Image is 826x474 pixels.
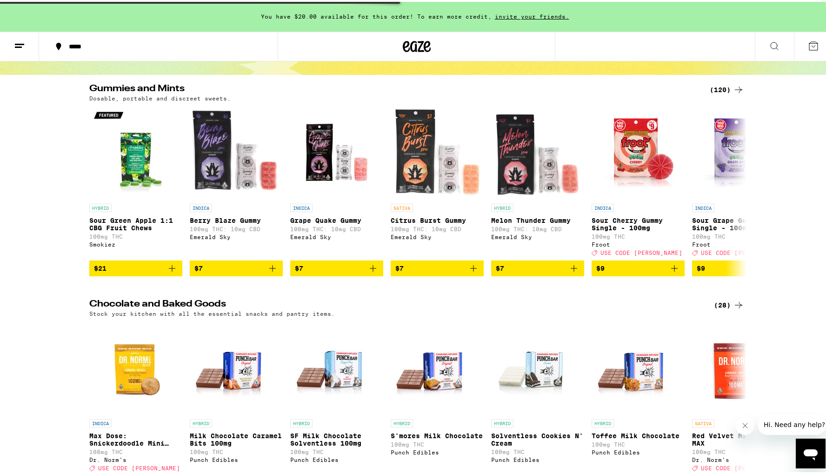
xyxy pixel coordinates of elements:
[89,320,182,413] img: Dr. Norm's - Max Dose: Snickerdoodle Mini Cookie - Indica
[261,12,492,18] span: You have $20.00 available for this order! To earn more credit,
[290,447,383,453] p: 100mg THC
[491,259,584,274] button: Add to bag
[391,320,484,413] img: Punch Edibles - S'mores Milk Chocolate
[592,320,685,413] img: Punch Edibles - Toffee Milk Chocolate
[692,430,785,445] p: Red Velvet Mini Cookie MAX
[391,440,484,446] p: 100mg THC
[391,215,484,222] p: Citrus Burst Gummy
[190,202,212,210] p: INDICA
[692,455,785,461] div: Dr. Norm's
[592,215,685,230] p: Sour Cherry Gummy Single - 100mg
[290,104,383,197] img: Emerald Sky - Grape Quake Gummy
[692,232,785,238] p: 100mg THC
[194,263,203,270] span: $7
[89,447,182,453] p: 108mg THC
[491,320,584,413] img: Punch Edibles - Solventless Cookies N' Cream
[710,82,744,93] a: (120)
[190,215,283,222] p: Berry Blaze Gummy
[89,240,182,246] div: Smokiez
[290,417,313,426] p: HYBRID
[592,417,614,426] p: HYBRID
[89,298,699,309] h2: Chocolate and Baked Goods
[701,248,783,254] span: USE CODE [PERSON_NAME]
[391,417,413,426] p: HYBRID
[94,263,107,270] span: $21
[290,455,383,461] div: Punch Edibles
[592,202,614,210] p: INDICA
[491,447,584,453] p: 100mg THC
[692,320,785,413] img: Dr. Norm's - Red Velvet Mini Cookie MAX
[491,430,584,445] p: Solventless Cookies N' Cream
[89,309,335,315] p: Stock your kitchen with all the essential snacks and pantry items.
[290,202,313,210] p: INDICA
[692,202,714,210] p: INDICA
[714,298,744,309] a: (28)
[89,430,182,445] p: Max Dose: Snickerdoodle Mini Cookie - Indica
[600,248,682,254] span: USE CODE [PERSON_NAME]
[89,232,182,238] p: 100mg THC
[491,417,513,426] p: HYBRID
[89,202,112,210] p: HYBRID
[190,104,283,259] a: Open page for Berry Blaze Gummy from Emerald Sky
[89,215,182,230] p: Sour Green Apple 1:1 CBG Fruit Chews
[592,440,685,446] p: 100mg THC
[290,430,383,445] p: SF Milk Chocolate Solventless 100mg
[592,104,685,197] img: Froot - Sour Cherry Gummy Single - 100mg
[391,104,484,259] a: Open page for Citrus Burst Gummy from Emerald Sky
[89,104,182,259] a: Open page for Sour Green Apple 1:1 CBG Fruit Chews from Smokiez
[190,104,283,197] img: Emerald Sky - Berry Blaze Gummy
[592,447,685,454] div: Punch Edibles
[190,417,212,426] p: HYBRID
[89,104,182,197] img: Smokiez - Sour Green Apple 1:1 CBG Fruit Chews
[701,464,783,470] span: USE CODE [PERSON_NAME]
[290,224,383,230] p: 100mg THC: 10mg CBD
[89,320,182,474] a: Open page for Max Dose: Snickerdoodle Mini Cookie - Indica from Dr. Norm's
[758,413,826,433] iframe: Message from company
[692,447,785,453] p: 100mg THC
[492,12,573,18] span: invite your friends.
[491,224,584,230] p: 100mg THC: 10mg CBD
[592,232,685,238] p: 100mg THC
[592,430,685,438] p: Toffee Milk Chocolate
[89,455,182,461] div: Dr. Norm's
[190,455,283,461] div: Punch Edibles
[496,263,504,270] span: $7
[692,240,785,246] div: Froot
[89,93,231,100] p: Dosable, portable and discreet sweets.
[89,417,112,426] p: INDICA
[190,224,283,230] p: 100mg THC: 10mg CBD
[592,104,685,259] a: Open page for Sour Cherry Gummy Single - 100mg from Froot
[190,232,283,238] div: Emerald Sky
[692,417,714,426] p: SATIVA
[697,263,705,270] span: $9
[491,202,513,210] p: HYBRID
[290,320,383,474] a: Open page for SF Milk Chocolate Solventless 100mg from Punch Edibles
[190,320,283,413] img: Punch Edibles - Milk Chocolate Caramel Bits 100mg
[391,224,484,230] p: 100mg THC: 10mg CBD
[190,259,283,274] button: Add to bag
[395,263,404,270] span: $7
[736,414,754,433] iframe: Close message
[190,320,283,474] a: Open page for Milk Chocolate Caramel Bits 100mg from Punch Edibles
[391,104,484,197] img: Emerald Sky - Citrus Burst Gummy
[491,455,584,461] div: Punch Edibles
[290,104,383,259] a: Open page for Grape Quake Gummy from Emerald Sky
[692,104,785,197] img: Froot - Sour Grape Gummy Single - 100mg
[796,437,826,467] iframe: Button to launch messaging window
[391,430,484,438] p: S'mores Milk Chocolate
[290,259,383,274] button: Add to bag
[491,232,584,238] div: Emerald Sky
[491,104,584,259] a: Open page for Melon Thunder Gummy from Emerald Sky
[391,202,413,210] p: SATIVA
[89,82,699,93] h2: Gummies and Mints
[190,430,283,445] p: Milk Chocolate Caramel Bits 100mg
[491,104,584,197] img: Emerald Sky - Melon Thunder Gummy
[290,232,383,238] div: Emerald Sky
[491,215,584,222] p: Melon Thunder Gummy
[89,259,182,274] button: Add to bag
[692,104,785,259] a: Open page for Sour Grape Gummy Single - 100mg from Froot
[295,263,303,270] span: $7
